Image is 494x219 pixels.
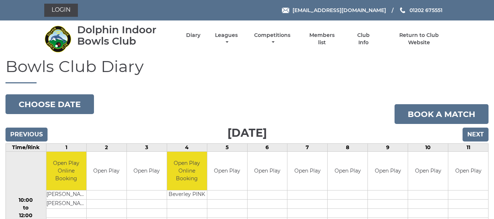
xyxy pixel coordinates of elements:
img: Dolphin Indoor Bowls Club [44,25,72,53]
a: Book a match [395,104,489,124]
td: Open Play [287,152,327,190]
div: Dolphin Indoor Bowls Club [77,24,173,47]
td: 4 [167,144,207,152]
td: Open Play [87,152,127,190]
td: 5 [207,144,247,152]
img: Email [282,8,289,13]
span: 01202 675551 [410,7,442,14]
td: 7 [287,144,328,152]
img: Phone us [400,7,405,13]
td: Open Play [408,152,448,190]
td: Open Play [207,152,247,190]
td: Open Play [248,152,287,190]
td: 3 [127,144,167,152]
td: 10 [408,144,448,152]
td: Open Play [127,152,167,190]
button: Choose date [5,94,94,114]
td: 8 [328,144,368,152]
td: Open Play [368,152,408,190]
input: Previous [5,128,48,141]
a: Club Info [352,32,376,46]
td: 6 [247,144,287,152]
a: Leagues [213,32,240,46]
td: 1 [46,144,86,152]
td: Beverley PINK [167,190,207,199]
td: Time/Rink [6,144,46,152]
td: 2 [86,144,127,152]
td: 11 [448,144,489,152]
td: Open Play Online Booking [167,152,207,190]
td: Open Play Online Booking [46,152,86,190]
td: Open Play [328,152,367,190]
a: Competitions [253,32,293,46]
td: Open Play [448,152,488,190]
span: [EMAIL_ADDRESS][DOMAIN_NAME] [293,7,386,14]
a: Phone us 01202 675551 [399,6,442,14]
td: [PERSON_NAME] [46,190,86,199]
a: Return to Club Website [388,32,450,46]
td: [PERSON_NAME] [46,199,86,208]
a: Diary [186,32,200,39]
a: Login [44,4,78,17]
h1: Bowls Club Diary [5,57,489,83]
input: Next [463,128,489,141]
a: Members list [305,32,339,46]
td: 9 [368,144,408,152]
a: Email [EMAIL_ADDRESS][DOMAIN_NAME] [282,6,386,14]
